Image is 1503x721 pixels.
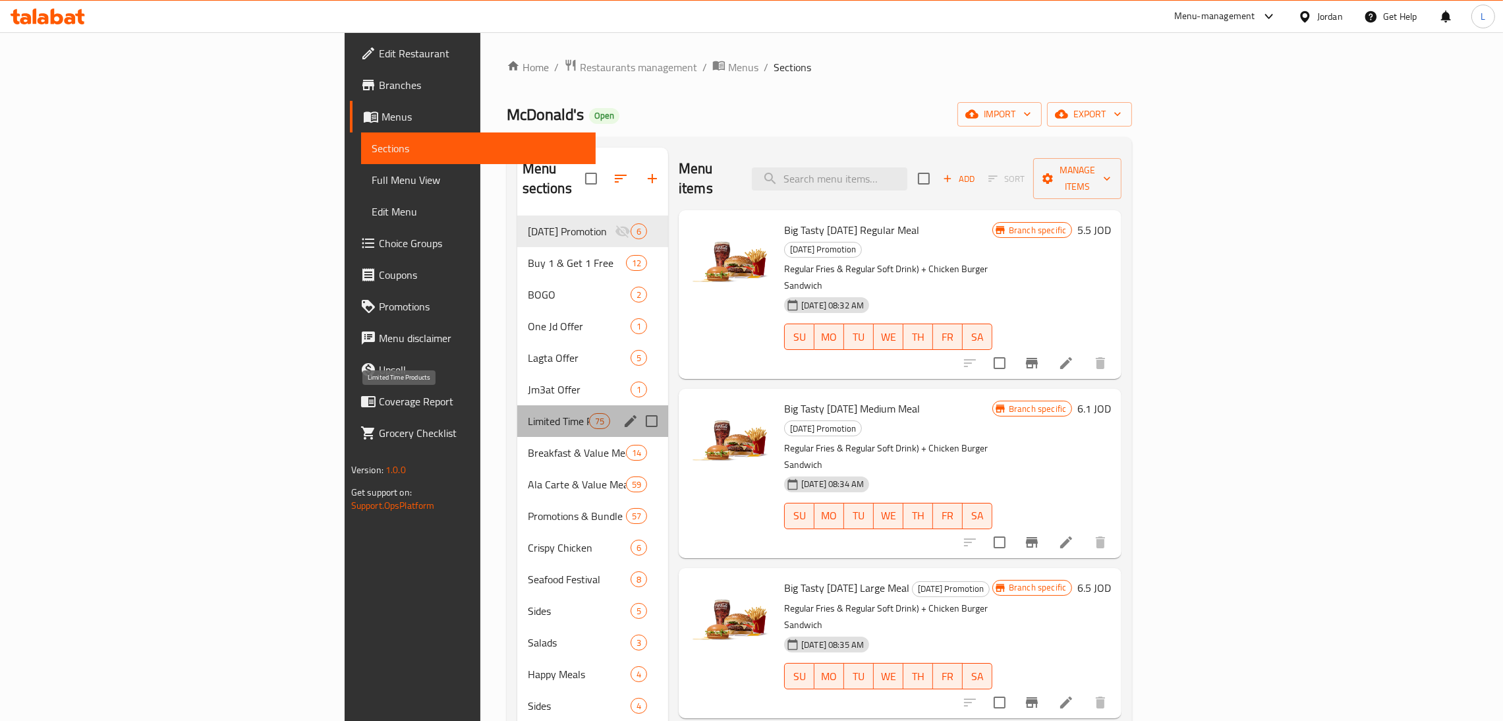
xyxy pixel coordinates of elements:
[963,663,992,689] button: SA
[879,328,898,347] span: WE
[605,163,637,194] span: Sort sections
[784,242,862,258] div: Ramadan Promotion
[933,324,963,350] button: FR
[517,595,668,627] div: Sides5
[627,257,646,270] span: 12
[913,581,989,596] span: [DATE] Promotion
[957,102,1042,127] button: import
[385,461,406,478] span: 1.0.0
[1085,687,1116,718] button: delete
[631,542,646,554] span: 6
[986,529,1013,556] span: Select to update
[350,227,596,259] a: Choice Groups
[361,132,596,164] a: Sections
[631,320,646,333] span: 1
[350,38,596,69] a: Edit Restaurant
[752,167,907,190] input: search
[382,109,585,125] span: Menus
[820,667,839,686] span: MO
[631,573,646,586] span: 8
[528,382,631,397] span: Jm3at Offer
[631,540,647,556] div: items
[1058,695,1074,710] a: Edit menu item
[814,663,844,689] button: MO
[1317,9,1343,24] div: Jordan
[785,242,861,257] span: [DATE] Promotion
[528,476,626,492] span: Ala Carte & Value Meals
[621,411,640,431] button: edit
[350,386,596,417] a: Coverage Report
[968,506,987,525] span: SA
[528,698,631,714] span: Sides
[844,324,874,350] button: TU
[350,259,596,291] a: Coupons
[820,506,839,525] span: MO
[849,667,868,686] span: TU
[361,164,596,196] a: Full Menu View
[351,484,412,501] span: Get support on:
[372,172,585,188] span: Full Menu View
[909,667,928,686] span: TH
[528,445,626,461] span: Breakfast & Value Meals
[689,399,774,484] img: Big Tasty Ramadan Medium Meal
[1174,9,1255,24] div: Menu-management
[626,445,647,461] div: items
[1044,162,1111,195] span: Manage items
[589,413,610,429] div: items
[615,223,631,239] svg: Inactive section
[1016,347,1048,379] button: Branch-specific-item
[1077,579,1111,597] h6: 6.5 JOD
[938,328,957,347] span: FR
[379,45,585,61] span: Edit Restaurant
[631,287,647,303] div: items
[517,279,668,310] div: BOGO2
[986,349,1013,377] span: Select to update
[764,59,768,75] li: /
[528,287,631,303] span: BOGO
[784,220,919,240] span: Big Tasty [DATE] Regular Meal
[790,328,809,347] span: SU
[909,506,928,525] span: TH
[1058,534,1074,550] a: Edit menu item
[631,666,647,682] div: items
[528,540,631,556] span: Crispy Chicken
[784,261,992,294] p: Regular Fries & Regular Soft Drink) + Chicken Burger Sandwich
[631,384,646,396] span: 1
[784,420,862,436] div: Ramadan Promotion
[1481,9,1485,24] span: L
[528,350,631,366] span: Lagta Offer
[1016,527,1048,558] button: Branch-specific-item
[379,393,585,409] span: Coverage Report
[938,169,980,189] button: Add
[528,635,631,650] div: Salads
[796,639,869,651] span: [DATE] 08:35 AM
[849,328,868,347] span: TU
[350,69,596,101] a: Branches
[903,663,933,689] button: TH
[796,299,869,312] span: [DATE] 08:32 AM
[517,216,668,247] div: [DATE] Promotion6
[903,503,933,529] button: TH
[631,223,647,239] div: items
[580,59,697,75] span: Restaurants management
[784,503,814,529] button: SU
[626,476,647,492] div: items
[379,77,585,93] span: Branches
[968,328,987,347] span: SA
[528,508,626,524] span: Promotions & Bundle Meals
[631,603,647,619] div: items
[844,663,874,689] button: TU
[627,510,646,523] span: 57
[517,437,668,469] div: Breakfast & Value Meals14
[528,255,626,271] div: Buy 1 & Get 1 Free
[938,169,980,189] span: Add item
[785,421,861,436] span: [DATE] Promotion
[528,413,589,429] span: Limited Time Products
[879,506,898,525] span: WE
[361,196,596,227] a: Edit Menu
[679,159,736,198] h2: Menu items
[517,405,668,437] div: Limited Time Products75edit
